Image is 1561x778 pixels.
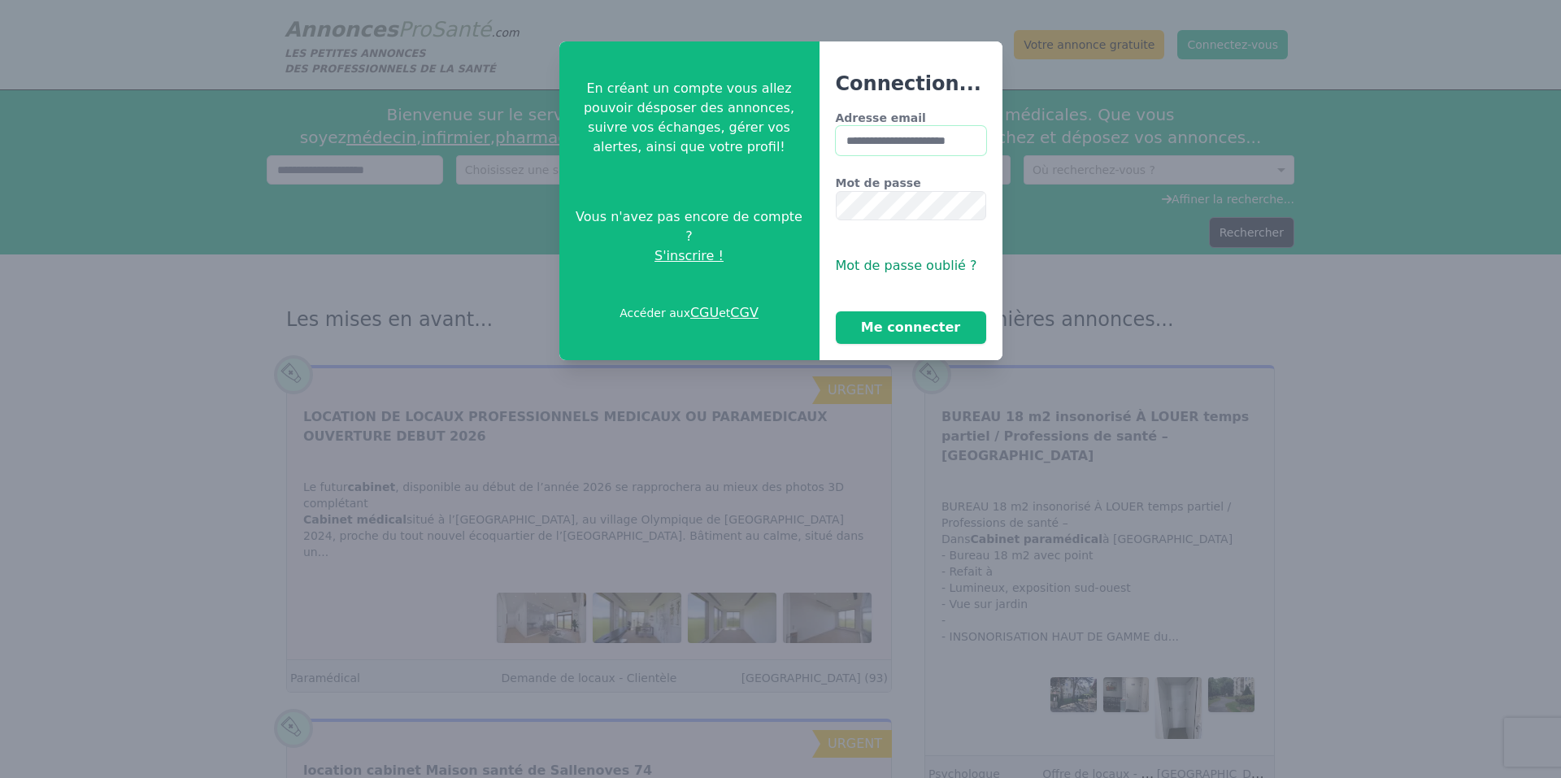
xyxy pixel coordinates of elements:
[836,175,986,191] label: Mot de passe
[572,79,807,157] p: En créant un compte vous allez pouvoir désposer des annonces, suivre vos échanges, gérer vos aler...
[572,207,807,246] span: Vous n'avez pas encore de compte ?
[836,311,986,344] button: Me connecter
[836,258,977,273] span: Mot de passe oublié ?
[836,110,986,126] label: Adresse email
[620,303,759,323] p: Accéder aux et
[654,246,724,266] span: S'inscrire !
[836,71,986,97] h3: Connection...
[690,305,719,320] a: CGU
[730,305,759,320] a: CGV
